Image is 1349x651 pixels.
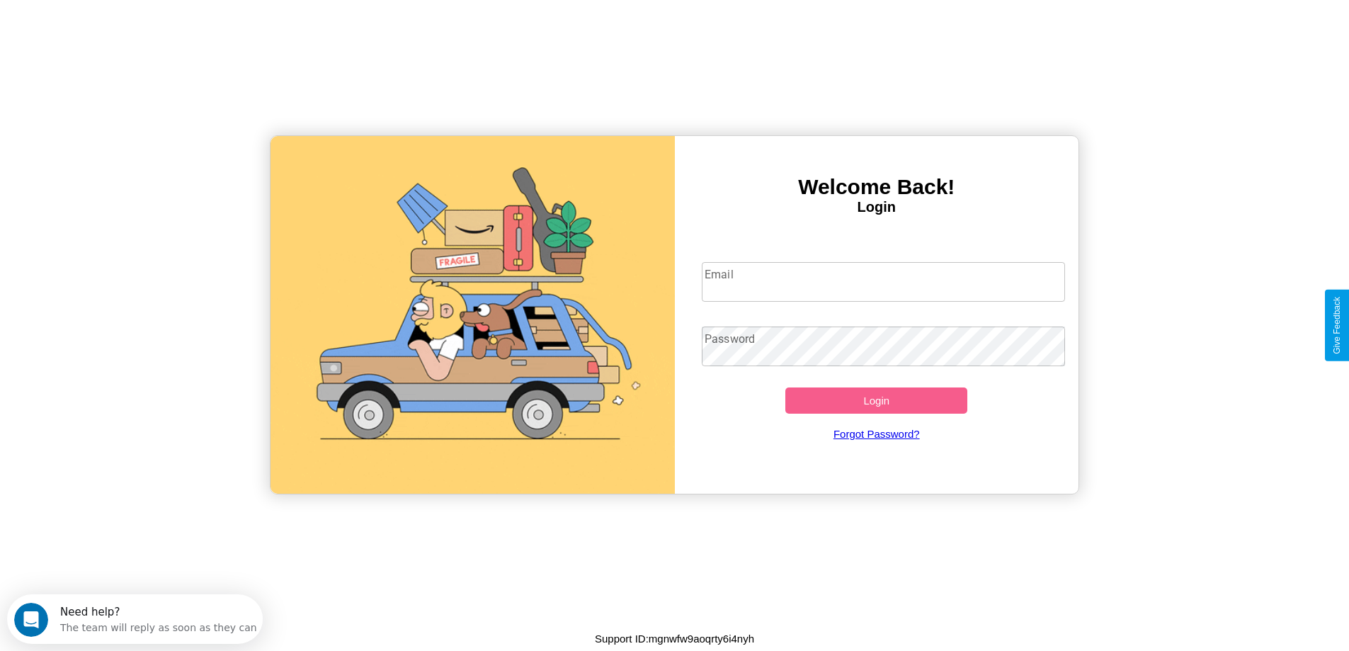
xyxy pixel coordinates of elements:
p: Support ID: mgnwfw9aoqrty6i4nyh [595,629,754,648]
img: gif [271,136,675,494]
div: Open Intercom Messenger [6,6,263,45]
iframe: Intercom live chat [14,603,48,637]
button: Login [785,387,967,414]
div: The team will reply as soon as they can [53,23,250,38]
a: Forgot Password? [695,414,1058,454]
h3: Welcome Back! [675,175,1079,199]
iframe: Intercom live chat discovery launcher [7,594,263,644]
h4: Login [675,199,1079,215]
div: Need help? [53,12,250,23]
div: Give Feedback [1332,297,1342,354]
